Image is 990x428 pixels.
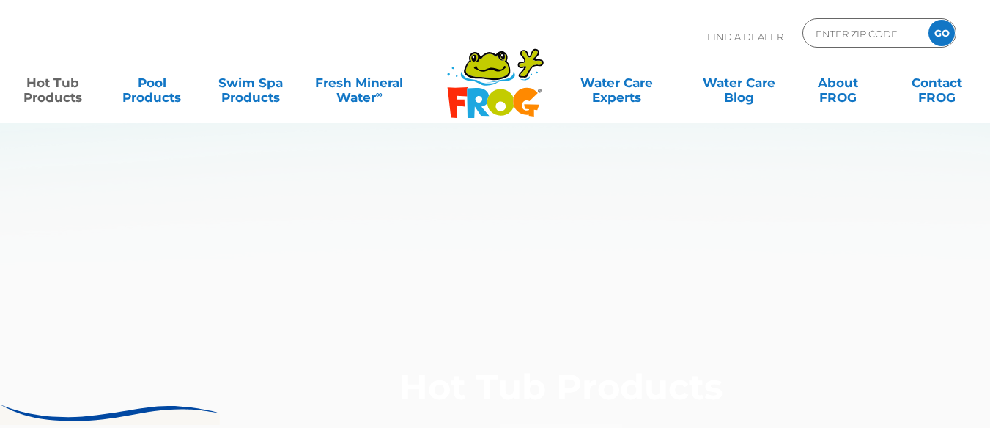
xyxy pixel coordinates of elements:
a: Water CareBlog [701,68,777,97]
sup: ∞ [376,89,383,100]
a: AboutFROG [799,68,876,97]
a: ContactFROG [898,68,975,97]
input: GO [928,20,955,46]
a: Fresh MineralWater∞ [311,68,407,97]
a: Water CareExperts [554,68,679,97]
img: Frog Products Logo [439,29,552,119]
a: Hot TubProducts [15,68,92,97]
a: Swim SpaProducts [213,68,289,97]
p: Find A Dealer [707,18,783,55]
h1: Hot Tub Products [232,368,892,428]
a: PoolProducts [114,68,191,97]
